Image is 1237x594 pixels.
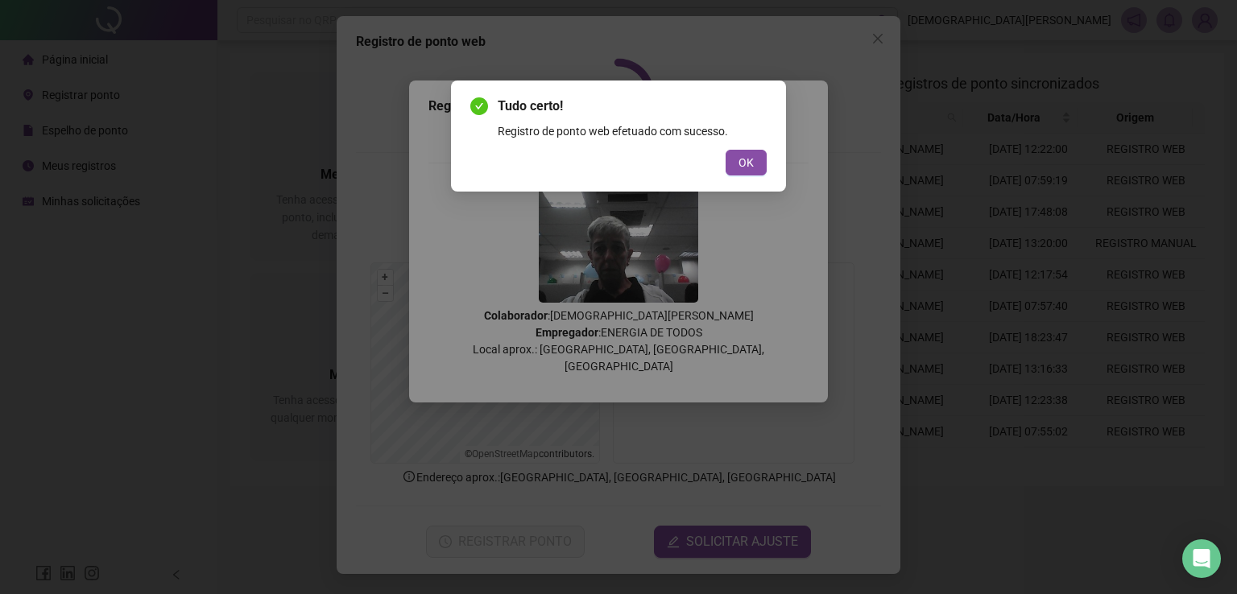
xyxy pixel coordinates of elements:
span: Tudo certo! [498,97,767,116]
div: Open Intercom Messenger [1182,539,1221,578]
button: OK [726,150,767,175]
div: Registro de ponto web efetuado com sucesso. [498,122,767,140]
span: OK [738,154,754,171]
span: check-circle [470,97,488,115]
